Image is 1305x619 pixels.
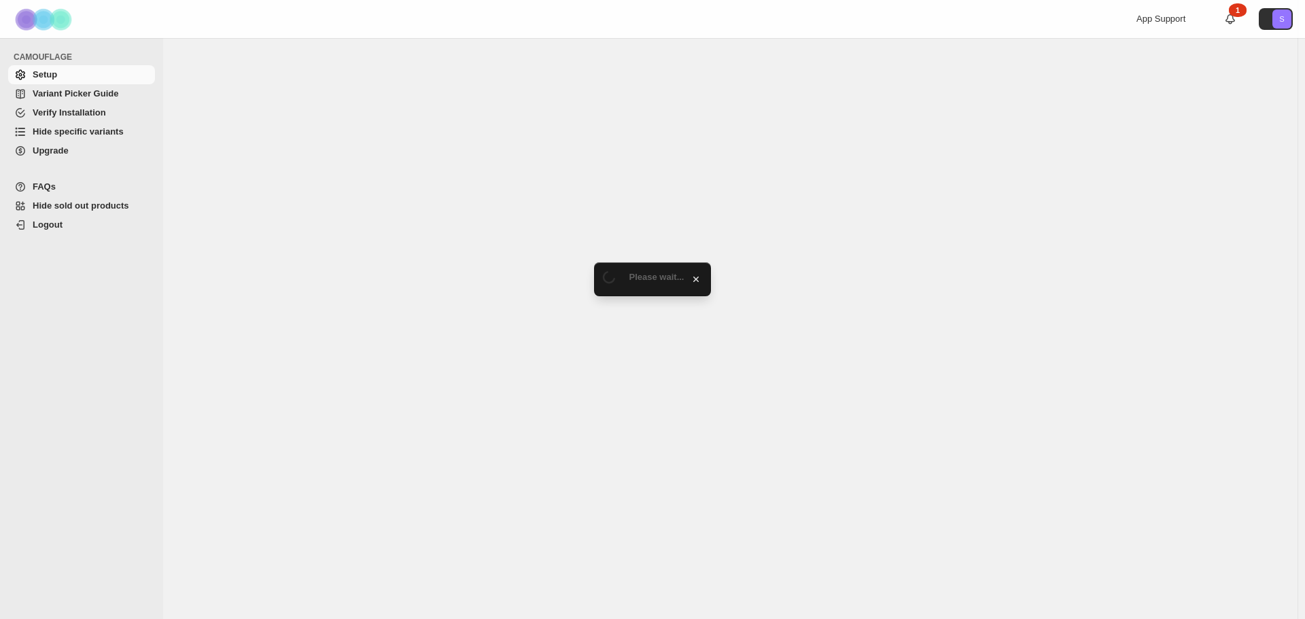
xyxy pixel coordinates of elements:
span: Upgrade [33,145,69,156]
a: Logout [8,215,155,234]
span: Hide sold out products [33,200,129,211]
a: FAQs [8,177,155,196]
div: 1 [1229,3,1247,17]
a: Upgrade [8,141,155,160]
button: Avatar with initials S [1259,8,1293,30]
span: Hide specific variants [33,126,124,137]
span: Variant Picker Guide [33,88,118,99]
span: Logout [33,219,63,230]
a: Hide sold out products [8,196,155,215]
a: Variant Picker Guide [8,84,155,103]
a: Hide specific variants [8,122,155,141]
span: FAQs [33,181,56,192]
span: CAMOUFLAGE [14,52,156,63]
span: App Support [1136,14,1185,24]
span: Avatar with initials S [1272,10,1291,29]
img: Camouflage [11,1,79,38]
a: Setup [8,65,155,84]
span: Setup [33,69,57,79]
span: Verify Installation [33,107,106,118]
a: Verify Installation [8,103,155,122]
a: 1 [1223,12,1237,26]
span: Please wait... [629,272,684,282]
text: S [1279,15,1284,23]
